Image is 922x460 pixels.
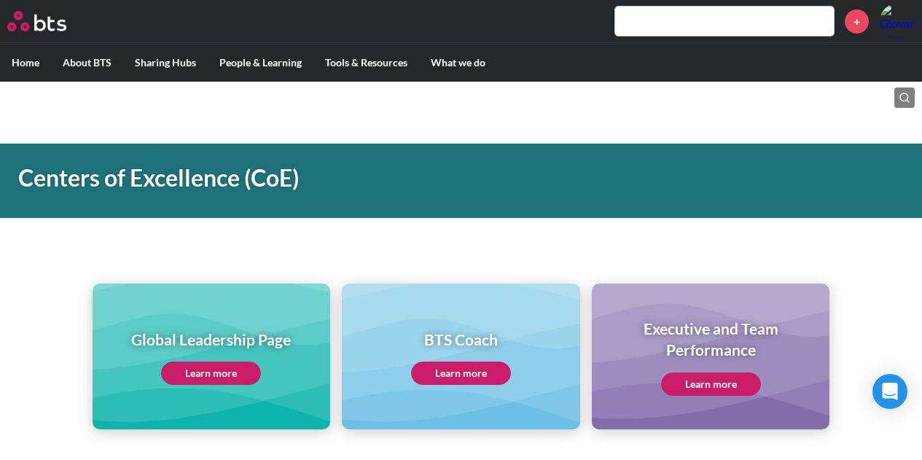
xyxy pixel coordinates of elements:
a: Profile [880,4,915,39]
h1: Executive and Team Performance [602,318,820,361]
a: + [845,9,869,34]
a: Learn more [161,362,261,385]
div: Open Intercom Messenger [872,374,907,409]
a: Learn more [661,373,761,396]
label: Tools & Resources [313,44,419,82]
a: Go home [7,11,93,31]
h1: Centers of Excellence (CoE) [18,162,638,195]
a: Learn more [411,362,511,385]
img: BTS Logo [7,11,66,31]
label: About BTS [51,44,123,82]
img: Giovanna Liberali [880,4,915,39]
h1: Global Leadership Page [131,329,291,350]
h1: BTS Coach [411,329,511,350]
label: Sharing Hubs [123,44,208,82]
label: What we do [419,44,497,82]
label: People & Learning [208,44,313,82]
